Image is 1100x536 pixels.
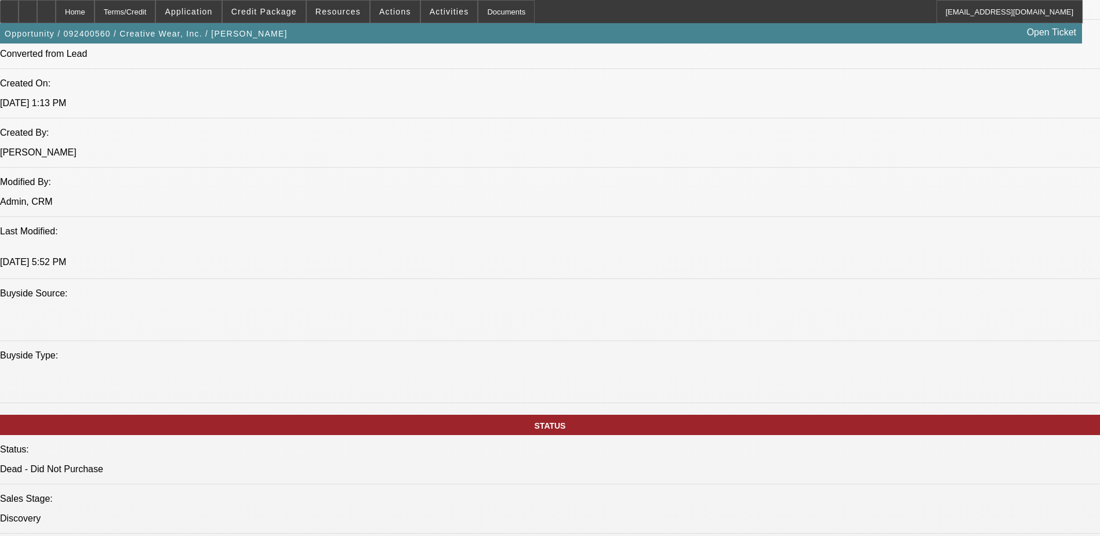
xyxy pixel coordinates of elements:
[421,1,478,23] button: Activities
[535,421,566,430] span: STATUS
[315,7,361,16] span: Resources
[307,1,369,23] button: Resources
[223,1,306,23] button: Credit Package
[430,7,469,16] span: Activities
[165,7,212,16] span: Application
[156,1,221,23] button: Application
[371,1,420,23] button: Actions
[379,7,411,16] span: Actions
[1022,23,1081,42] a: Open Ticket
[231,7,297,16] span: Credit Package
[5,29,288,38] span: Opportunity / 092400560 / Creative Wear, Inc. / [PERSON_NAME]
